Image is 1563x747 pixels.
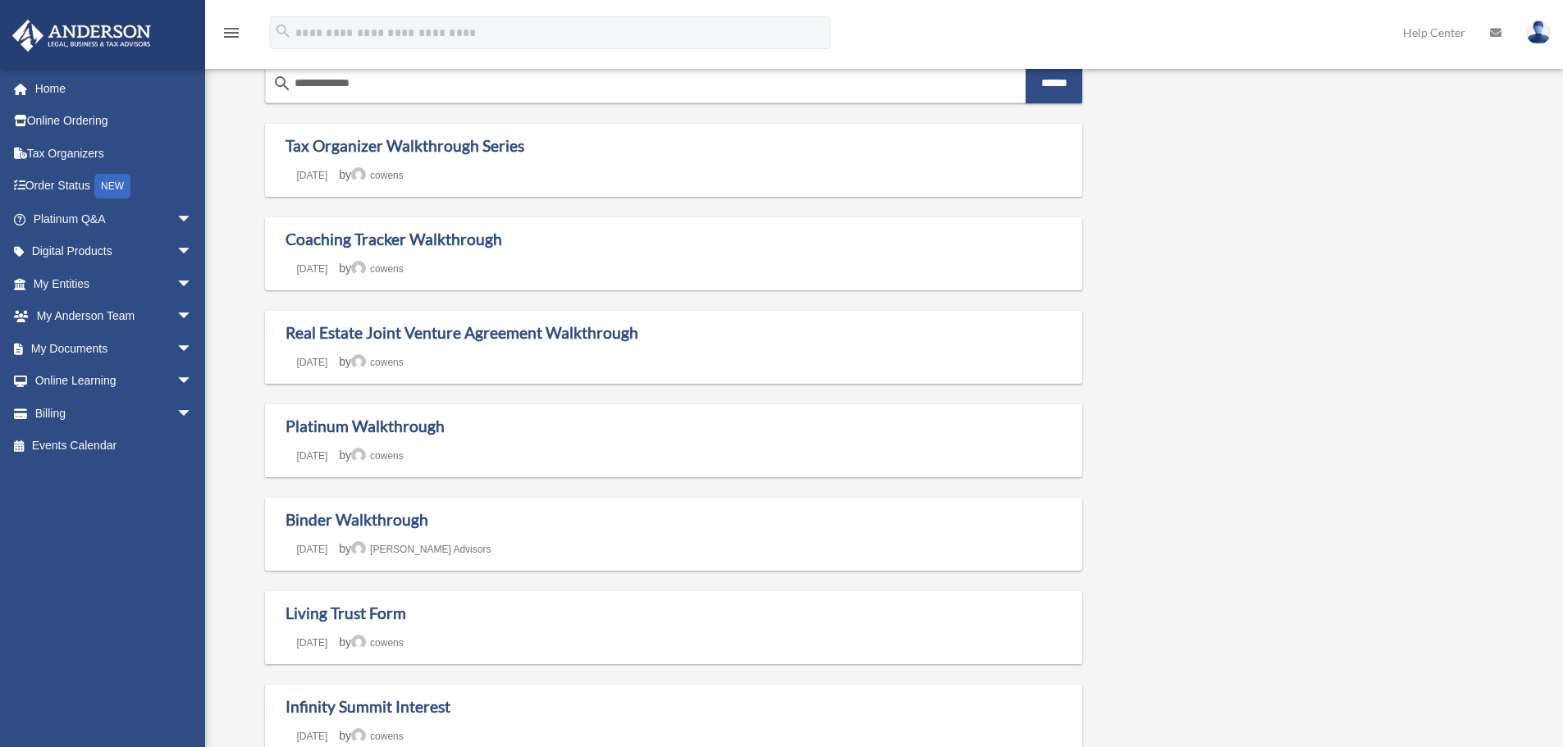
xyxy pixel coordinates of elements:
span: by [339,355,403,368]
a: Platinum Q&Aarrow_drop_down [11,203,217,235]
a: cowens [351,357,404,368]
a: [DATE] [286,263,340,275]
a: cowens [351,263,404,275]
a: Living Trust Form [286,604,406,622]
img: User Pic [1526,20,1551,44]
a: Real Estate Joint Venture Agreement Walkthrough [286,323,638,342]
i: search [272,74,292,93]
a: Events Calendar [11,430,217,462]
span: by [339,635,403,649]
span: by [339,262,403,275]
a: [DATE] [286,731,340,742]
a: cowens [351,637,404,649]
a: My Documentsarrow_drop_down [11,332,217,365]
a: Coaching Tracker Walkthrough [286,230,502,248]
a: cowens [351,731,404,742]
span: arrow_drop_down [176,300,209,334]
a: cowens [351,450,404,462]
span: arrow_drop_down [176,235,209,269]
a: Online Learningarrow_drop_down [11,365,217,398]
span: arrow_drop_down [176,332,209,366]
a: My Entitiesarrow_drop_down [11,267,217,300]
a: [PERSON_NAME] Advisors [351,544,491,555]
a: [DATE] [286,544,340,555]
a: [DATE] [286,637,340,649]
span: by [339,168,403,181]
a: Tax Organizers [11,137,217,170]
div: NEW [94,174,130,198]
a: cowens [351,170,404,181]
span: arrow_drop_down [176,365,209,399]
a: Platinum Walkthrough [286,417,445,435]
a: Infinity Summit Interest [286,697,450,716]
i: search [274,22,292,40]
a: My Anderson Teamarrow_drop_down [11,300,217,333]
a: Online Ordering [11,105,217,138]
a: Binder Walkthrough [286,510,428,529]
span: arrow_drop_down [176,203,209,236]
span: by [339,729,403,742]
span: by [339,449,403,462]
a: [DATE] [286,170,340,181]
span: arrow_drop_down [176,267,209,301]
a: [DATE] [286,450,340,462]
i: menu [222,23,241,43]
a: Billingarrow_drop_down [11,397,217,430]
span: arrow_drop_down [176,397,209,430]
a: Digital Productsarrow_drop_down [11,235,217,268]
a: [DATE] [286,357,340,368]
a: Tax Organizer Walkthrough Series [286,136,524,155]
a: Order StatusNEW [11,170,217,203]
span: by [339,542,491,555]
a: menu [222,29,241,43]
img: Anderson Advisors Platinum Portal [7,20,156,52]
a: Home [11,72,209,105]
